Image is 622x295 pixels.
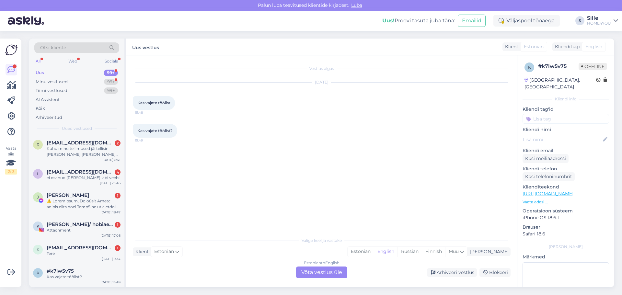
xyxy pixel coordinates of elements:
[523,254,609,260] p: Märkmed
[104,70,118,76] div: 99+
[523,208,609,214] p: Operatsioonisüsteem
[133,238,511,244] div: Valige keel ja vastake
[5,44,17,56] img: Askly Logo
[47,192,89,198] span: Juande Martín Granados
[137,128,173,133] span: Kas vajate töölist?
[479,268,511,277] div: Blokeeri
[575,16,584,25] div: S
[523,172,575,181] div: Küsi telefoninumbrit
[104,87,118,94] div: 99+
[523,244,609,250] div: [PERSON_NAME]
[135,110,159,115] span: 15:48
[587,21,611,26] div: HOME4YOU
[47,274,121,280] div: Kas vajate töölist?
[102,157,121,162] div: [DATE] 8:41
[47,146,121,157] div: Kuhu minu tellimused jäi tellisin [PERSON_NAME] [PERSON_NAME] sahtlid Ning kahjuks [PERSON_NAME] ...
[47,268,74,274] span: #k7lw5v75
[523,184,609,190] p: Klienditeekond
[37,270,40,275] span: k
[587,16,618,26] a: SilleHOME4YOU
[523,231,609,237] p: Safari 18.6
[115,169,121,175] div: 4
[5,145,17,175] div: Vaata siia
[523,154,569,163] div: Küsi meiliaadressi
[104,79,118,85] div: 99+
[100,233,121,238] div: [DATE] 17:06
[382,17,455,25] div: Proovi tasuta juba täna:
[36,87,67,94] div: Tiimi vestlused
[100,280,121,285] div: [DATE] 15:49
[397,247,422,256] div: Russian
[524,43,544,50] span: Estonian
[304,260,340,266] div: Estonian to English
[102,256,121,261] div: [DATE] 9:34
[523,114,609,124] input: Lisa tag
[349,2,364,8] span: Luba
[523,126,609,133] p: Kliendi nimi
[36,105,45,112] div: Kõik
[100,210,121,215] div: [DATE] 18:47
[523,96,609,102] div: Kliendi info
[40,44,66,51] span: Otsi kliente
[34,57,42,65] div: All
[36,114,62,121] div: Arhiveeritud
[523,191,573,197] a: [URL][DOMAIN_NAME]
[36,79,68,85] div: Minu vestlused
[37,224,40,229] span: K
[37,142,40,147] span: r
[37,171,39,176] span: l
[133,79,511,85] div: [DATE]
[37,195,39,199] span: J
[47,169,114,175] span: liisklein7@gmail.com
[47,140,114,146] span: raudsepp35@gmail.com
[47,175,121,181] div: ei osanud [PERSON_NAME] läbi veebi
[458,15,486,27] button: Emailid
[422,247,445,256] div: Finnish
[47,245,114,251] span: kerli2009@hotmail.com
[5,169,17,175] div: 2 / 3
[36,70,44,76] div: Uus
[587,16,611,21] div: Sille
[67,57,78,65] div: Web
[47,221,114,227] span: Kairet Pintman/ hobiaednik🌺
[115,245,121,251] div: 1
[37,247,40,252] span: k
[493,15,560,27] div: Väljaspool tööaega
[133,248,149,255] div: Klient
[132,42,159,51] label: Uus vestlus
[579,63,607,70] span: Offline
[135,138,159,143] span: 15:49
[449,248,459,254] span: Muu
[100,181,121,186] div: [DATE] 23:46
[523,147,609,154] p: Kliendi email
[47,198,121,210] div: ⚠️ Loremipsum, Dolo8sit Ametc adipis elits doei Temp5inc utla etdol ma aliqu enimadmin veniamqu n...
[115,222,121,228] div: 1
[115,193,121,199] div: 1
[348,247,374,256] div: Estonian
[47,227,121,233] div: Attachment
[382,17,395,24] b: Uus!
[296,267,347,278] div: Võta vestlus üle
[467,248,509,255] div: [PERSON_NAME]
[137,100,170,105] span: Kas vajate töölist
[374,247,397,256] div: English
[538,62,579,70] div: # k7lw5v75
[154,248,174,255] span: Estonian
[523,224,609,231] p: Brauser
[502,43,518,50] div: Klient
[115,140,121,146] div: 2
[523,136,602,143] input: Lisa nimi
[523,165,609,172] p: Kliendi telefon
[523,199,609,205] p: Vaata edasi ...
[62,126,92,131] span: Uued vestlused
[47,251,121,256] div: Tere
[103,57,119,65] div: Socials
[133,66,511,72] div: Vestlus algas
[523,214,609,221] p: iPhone OS 18.6.1
[523,106,609,113] p: Kliendi tag'id
[427,268,477,277] div: Arhiveeri vestlus
[552,43,580,50] div: Klienditugi
[36,96,60,103] div: AI Assistent
[524,77,596,90] div: [GEOGRAPHIC_DATA], [GEOGRAPHIC_DATA]
[585,43,602,50] span: English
